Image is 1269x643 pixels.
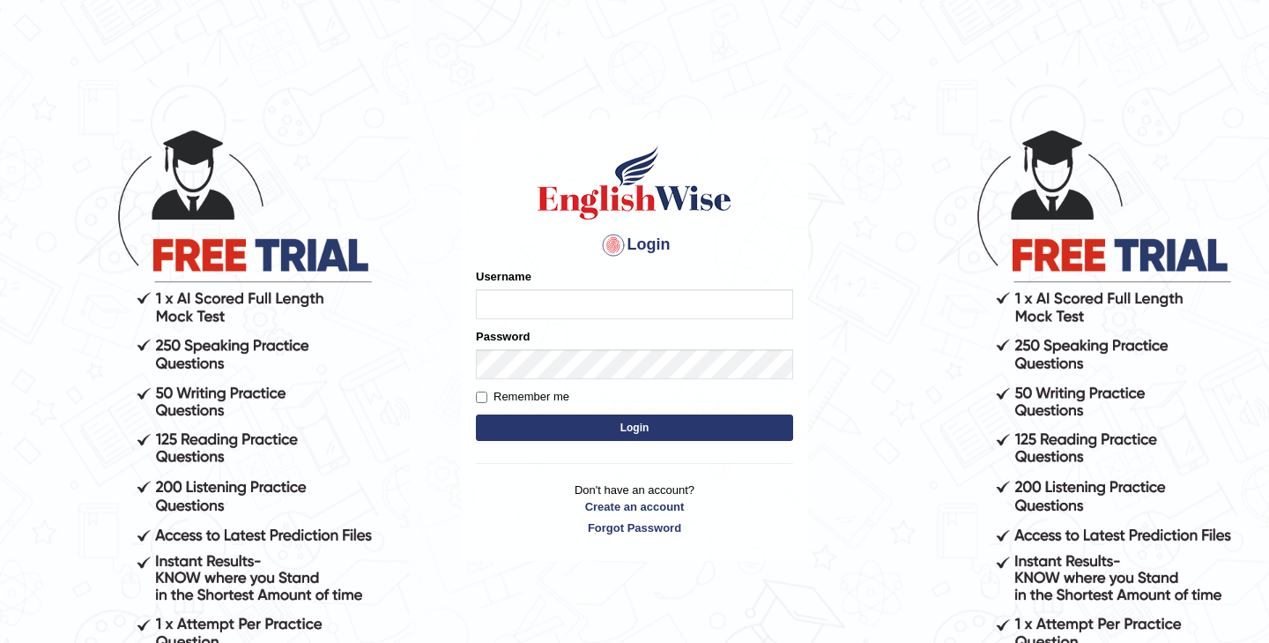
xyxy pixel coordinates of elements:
label: Username [476,268,531,285]
label: Remember me [476,388,569,406]
a: Create an account [476,498,793,515]
input: Remember me [476,392,487,403]
a: Forgot Password [476,520,793,536]
img: Logo of English Wise sign in for intelligent practice with AI [534,143,735,222]
h4: Login [476,231,793,259]
p: Don't have an account? [476,482,793,536]
button: Login [476,415,793,441]
label: Password [476,328,530,345]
